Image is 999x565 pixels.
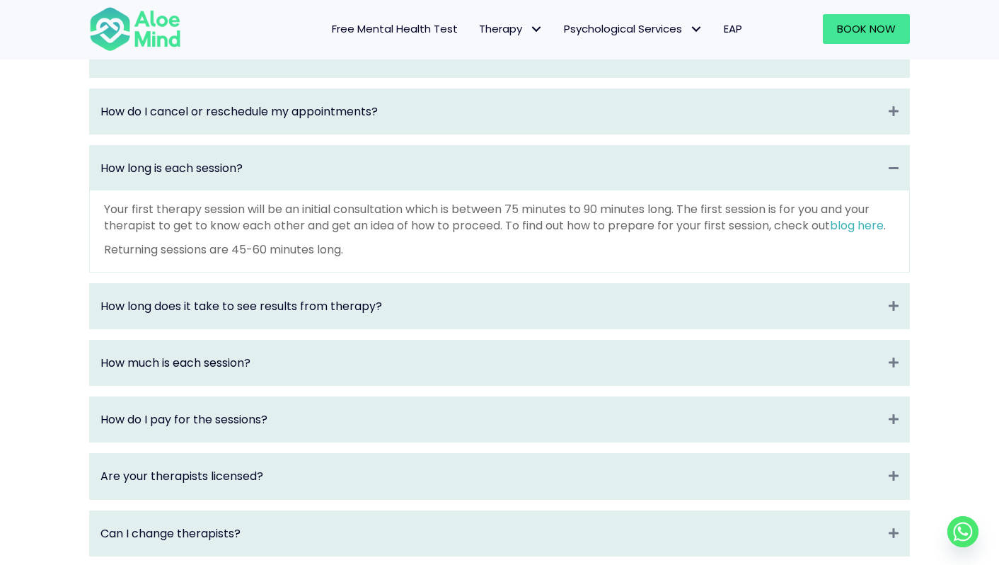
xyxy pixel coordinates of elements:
i: Collapse [889,160,899,176]
span: Psychological Services [564,21,703,36]
i: Expand [889,355,899,371]
i: Expand [889,298,899,314]
i: Expand [889,411,899,428]
a: Free Mental Health Test [321,14,468,44]
a: How long does it take to see results from therapy? [100,298,882,314]
a: Book Now [823,14,910,44]
a: TherapyTherapy: submenu [468,14,553,44]
span: Therapy: submenu [526,19,546,40]
i: Expand [889,103,899,120]
a: EAP [713,14,753,44]
a: blog here [830,217,884,234]
a: Are your therapists licensed? [100,468,882,484]
i: Expand [889,525,899,542]
img: Aloe mind Logo [89,6,181,52]
a: Whatsapp [947,516,978,547]
a: How long is each session? [100,160,882,176]
span: Book Now [837,21,896,36]
p: Returning sessions are 45-60 minutes long. [104,241,895,258]
i: Expand [889,468,899,484]
p: Your first therapy session will be an initial consultation which is between 75 minutes to 90 minu... [104,201,895,234]
span: EAP [724,21,742,36]
a: Psychological ServicesPsychological Services: submenu [553,14,713,44]
a: Can I change therapists? [100,525,882,542]
a: How much is each session? [100,355,882,371]
span: Psychological Services: submenu [686,19,706,40]
a: How do I cancel or reschedule my appointments? [100,103,882,120]
span: Therapy [479,21,543,36]
nav: Menu [200,14,753,44]
span: Free Mental Health Test [332,21,458,36]
a: How do I pay for the sessions? [100,411,882,428]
